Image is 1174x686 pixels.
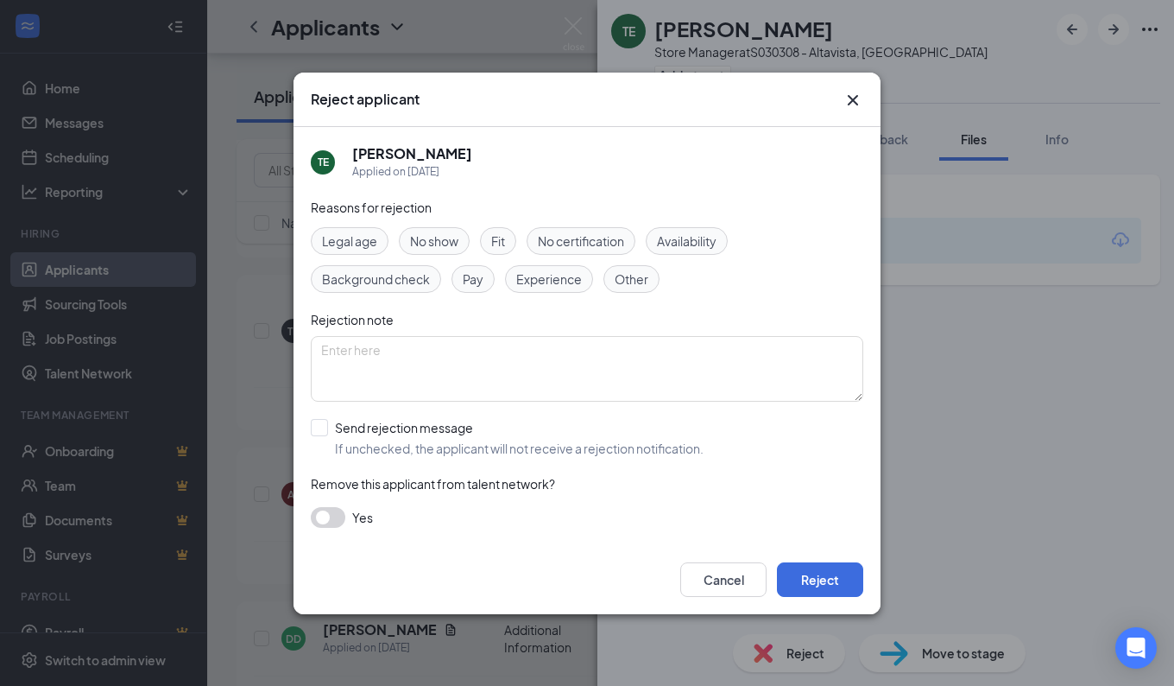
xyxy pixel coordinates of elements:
[352,144,472,163] h5: [PERSON_NAME]
[322,270,430,289] span: Background check
[311,476,555,492] span: Remove this applicant from talent network?
[311,200,432,215] span: Reasons for rejection
[538,232,624,251] span: No certification
[322,232,377,251] span: Legal age
[463,270,483,289] span: Pay
[680,562,767,597] button: Cancel
[410,232,458,251] span: No show
[352,507,373,528] span: Yes
[311,90,420,109] h3: Reject applicant
[311,312,394,327] span: Rejection note
[777,562,863,597] button: Reject
[352,163,472,181] div: Applied on [DATE]
[516,270,582,289] span: Experience
[657,232,716,251] span: Availability
[843,90,863,111] button: Close
[843,90,863,111] svg: Cross
[615,270,648,289] span: Other
[318,155,329,169] div: TE
[491,232,505,251] span: Fit
[1115,627,1157,669] div: Open Intercom Messenger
